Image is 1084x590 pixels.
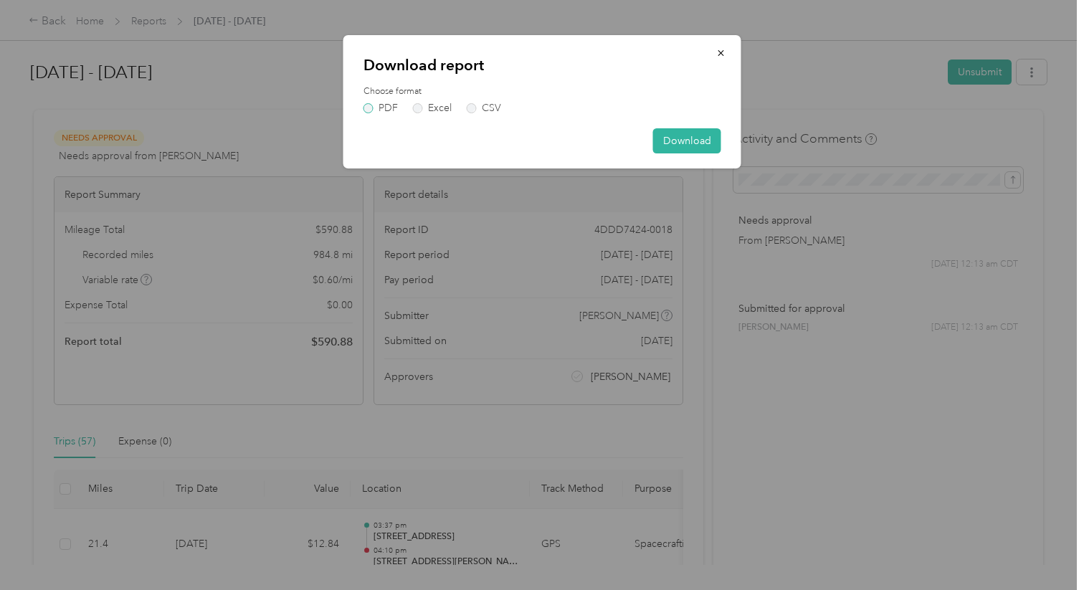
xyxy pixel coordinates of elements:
iframe: Everlance-gr Chat Button Frame [1004,510,1084,590]
button: Download [653,128,721,153]
label: PDF [363,103,398,113]
label: Excel [413,103,452,113]
p: Download report [363,55,721,75]
label: CSV [467,103,501,113]
label: Choose format [363,85,721,98]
